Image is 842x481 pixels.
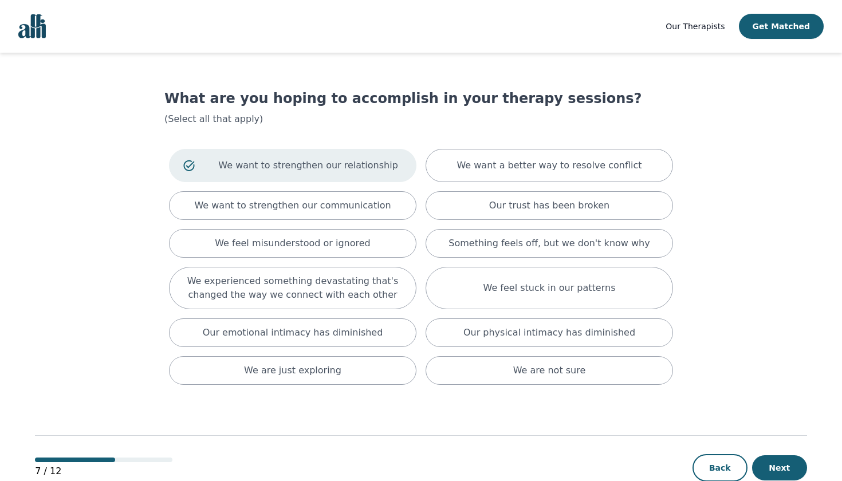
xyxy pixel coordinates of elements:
p: We feel misunderstood or ignored [215,236,371,250]
p: We want a better way to resolve conflict [457,159,642,172]
p: We want to strengthen our communication [194,199,391,212]
p: 7 / 12 [35,464,172,478]
p: We are just exploring [244,364,341,377]
p: Our emotional intimacy has diminished [203,326,383,340]
p: We feel stuck in our patterns [483,281,616,295]
p: Our trust has been broken [489,199,609,212]
button: Next [752,455,807,480]
p: Our physical intimacy has diminished [463,326,635,340]
h1: What are you hoping to accomplish in your therapy sessions? [164,89,678,108]
p: Something feels off, but we don't know why [448,236,650,250]
img: alli logo [18,14,46,38]
a: Our Therapists [666,19,725,33]
p: We are not sure [513,364,586,377]
p: (Select all that apply) [164,112,678,126]
button: Get Matched [739,14,824,39]
span: Our Therapists [666,22,725,31]
p: We want to strengthen our relationship [214,159,402,172]
p: We experienced something devastating that's changed the way we connect with each other [183,274,402,302]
